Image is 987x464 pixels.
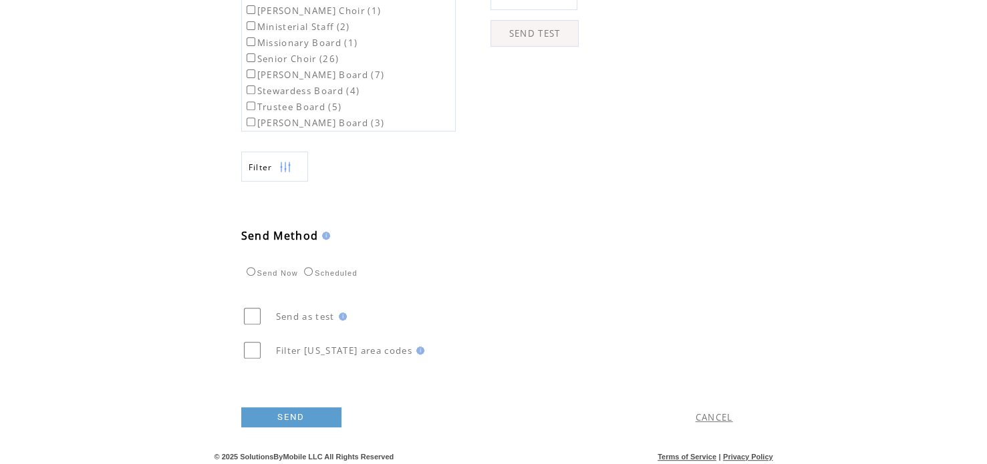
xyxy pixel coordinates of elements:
[279,152,291,182] img: filters.png
[244,21,350,33] label: Ministerial Staff (2)
[718,453,720,461] span: |
[244,69,385,81] label: [PERSON_NAME] Board (7)
[304,267,313,276] input: Scheduled
[276,310,335,322] span: Send as test
[244,53,339,65] label: Senior Choir (26)
[241,152,308,182] a: Filter
[318,232,330,240] img: help.gif
[249,162,273,173] span: Show filters
[244,101,342,113] label: Trustee Board (5)
[723,453,773,461] a: Privacy Policy
[696,411,733,423] a: CANCEL
[241,407,341,427] a: SEND
[335,312,347,320] img: help.gif
[243,269,298,277] label: Send Now
[244,117,385,129] label: [PERSON_NAME] Board (3)
[244,5,382,17] label: [PERSON_NAME] Choir (1)
[247,69,255,78] input: [PERSON_NAME] Board (7)
[247,21,255,30] input: Ministerial Staff (2)
[241,228,319,243] span: Send Method
[247,101,255,110] input: Trustee Board (5)
[276,344,412,357] span: Filter [US_STATE] area codes
[244,85,360,97] label: Stewardess Board (4)
[490,20,579,47] a: SEND TEST
[247,53,255,62] input: Senior Choir (26)
[247,5,255,14] input: [PERSON_NAME] Choir (1)
[247,85,255,94] input: Stewardess Board (4)
[658,453,716,461] a: Terms of Service
[215,453,394,461] span: © 2025 SolutionsByMobile LLC All Rights Reserved
[412,346,424,355] img: help.gif
[247,267,255,276] input: Send Now
[247,37,255,46] input: Missionary Board (1)
[244,37,358,49] label: Missionary Board (1)
[301,269,358,277] label: Scheduled
[247,118,255,126] input: [PERSON_NAME] Board (3)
